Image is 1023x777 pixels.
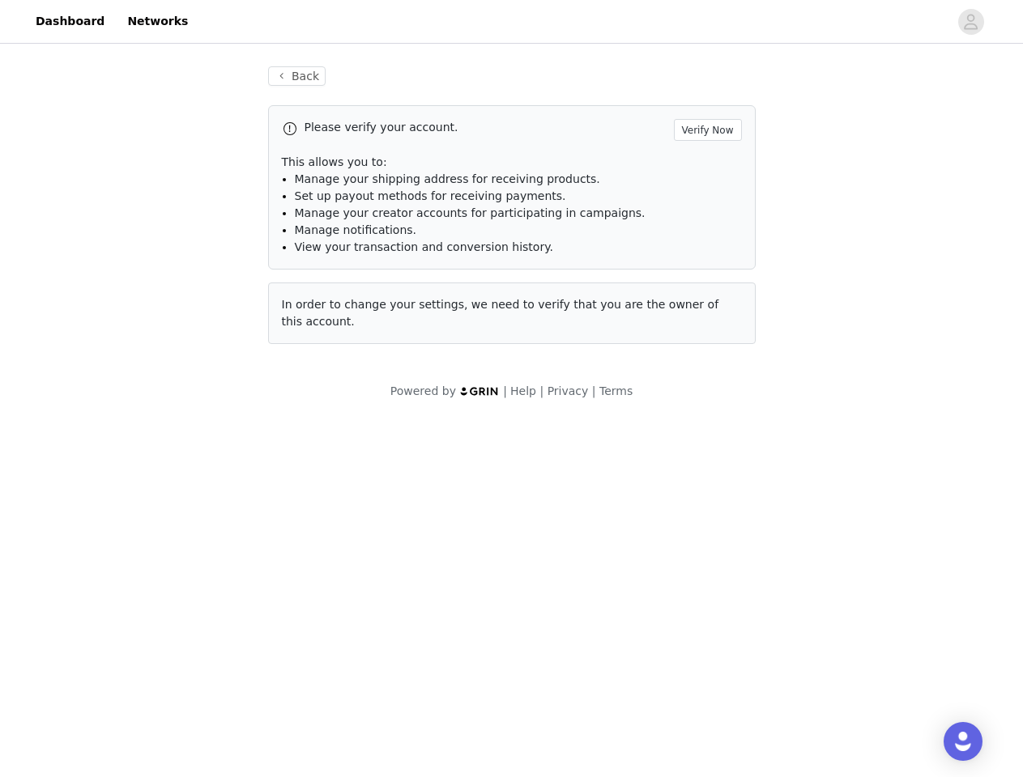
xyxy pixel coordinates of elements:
[117,3,198,40] a: Networks
[944,722,983,761] div: Open Intercom Messenger
[295,172,600,185] span: Manage your shipping address for receiving products.
[599,384,633,397] a: Terms
[282,298,719,328] span: In order to change your settings, we need to verify that you are the owner of this account.
[592,384,596,397] span: |
[503,384,507,397] span: |
[459,386,500,397] img: logo
[539,384,543,397] span: |
[510,384,536,397] a: Help
[282,154,742,171] p: This allows you to:
[305,119,667,136] p: Please verify your account.
[295,206,646,219] span: Manage your creator accounts for participating in campaigns.
[26,3,114,40] a: Dashboard
[674,119,742,141] button: Verify Now
[390,384,456,397] span: Powered by
[295,240,553,253] span: View your transaction and conversion history.
[295,189,566,202] span: Set up payout methods for receiving payments.
[268,66,326,86] button: Back
[963,9,978,35] div: avatar
[548,384,589,397] a: Privacy
[295,223,417,236] span: Manage notifications.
